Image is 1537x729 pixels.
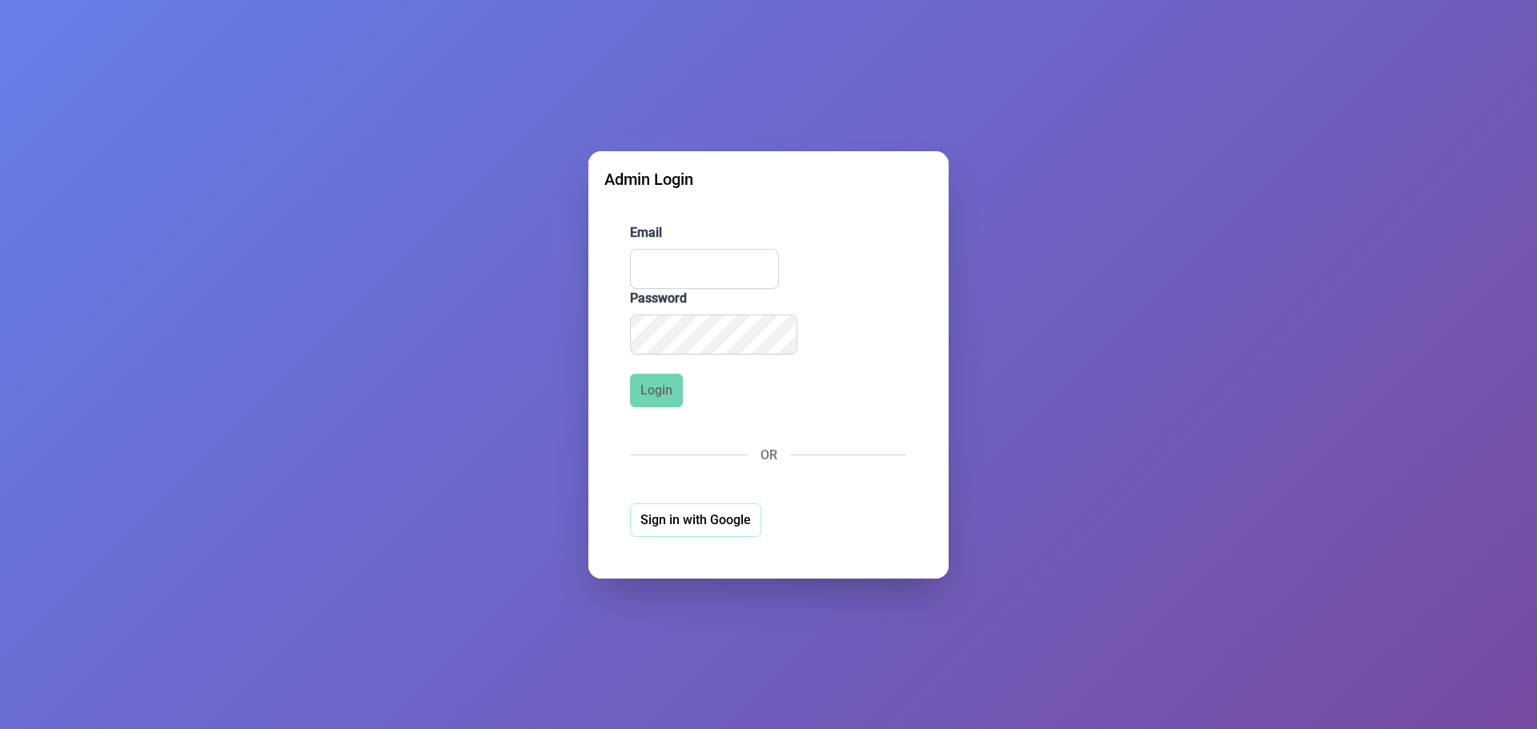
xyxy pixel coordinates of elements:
[630,446,907,465] div: OR
[630,289,907,308] label: Password
[640,511,751,530] span: Sign in with Google
[630,374,683,407] button: Login
[630,503,761,537] button: Sign in with Google
[630,223,907,242] label: Email
[604,167,933,191] div: Admin Login
[640,381,672,400] span: Login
